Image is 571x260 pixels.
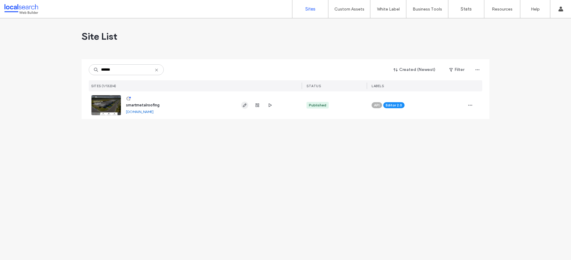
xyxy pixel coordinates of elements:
[377,7,400,12] label: White Label
[126,103,160,107] a: smartmetalroofing
[60,35,64,40] img: tab_keywords_by_traffic_grey.svg
[14,4,26,10] span: Help
[531,7,540,12] label: Help
[10,10,14,14] img: logo_orange.svg
[443,65,470,75] button: Filter
[388,65,441,75] button: Created (Newest)
[386,102,402,108] span: Editor 2.0
[309,102,326,108] div: Published
[10,16,14,20] img: website_grey.svg
[306,84,321,88] span: STATUS
[461,6,472,12] label: Stats
[305,6,315,12] label: Sites
[82,30,117,42] span: Site List
[126,109,154,114] a: [DOMAIN_NAME]
[16,16,66,20] div: Domain: [DOMAIN_NAME]
[492,7,513,12] label: Resources
[16,35,21,40] img: tab_domain_overview_orange.svg
[91,84,116,88] span: SITES (1/13234)
[334,7,364,12] label: Custom Assets
[23,35,54,39] div: Domain Overview
[413,7,442,12] label: Business Tools
[374,102,380,108] span: API
[66,35,101,39] div: Keywords by Traffic
[372,84,384,88] span: LABELS
[17,10,29,14] div: v 4.0.25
